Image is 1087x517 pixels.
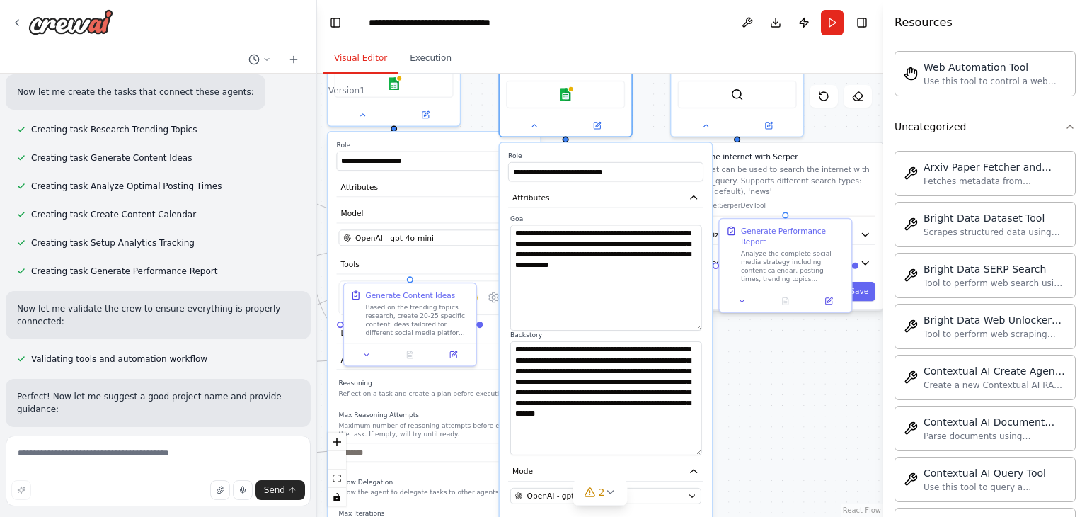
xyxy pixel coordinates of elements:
button: Visual Editor [323,44,398,74]
div: Contextual AI Document Parser [924,415,1066,429]
button: Hide right sidebar [852,13,872,33]
p: Class name: SerperDevTool [680,201,875,210]
span: Send [264,484,285,496]
button: Send [255,480,305,500]
span: Reasoning [339,380,372,387]
button: OpenAI - gpt-4o-mini [510,488,701,504]
button: Advanced Options [680,254,875,273]
button: No output available [387,348,432,361]
img: Arxivpapertool [904,166,918,181]
button: Save [844,282,875,301]
span: Validating tools and automation workflow [31,353,207,365]
p: Now let me create the tasks that connect these agents: [17,86,254,98]
img: Logo [28,9,113,35]
span: OpenAI - gpt-4o-mini [527,491,606,501]
div: Bright Data SERP Search [924,262,1066,276]
button: Hide left sidebar [326,13,345,33]
div: Web Automation Tool [924,60,1066,74]
button: toggle interactivity [328,488,346,506]
div: Generate Content Ideas [365,290,455,300]
img: Contextualaicreateagenttool [904,370,918,385]
button: Model [508,462,703,482]
span: OpenAI - gpt-4o-mini [355,232,434,243]
button: Execution [398,44,463,74]
div: Version 1 [328,85,365,96]
span: 2 [599,485,605,499]
button: Attributes [508,188,703,208]
img: Google sheets [388,77,401,90]
span: Creating task Generate Performance Report [31,266,217,277]
label: Max Reasoning Attempts [339,411,530,419]
button: Improve this prompt [11,480,31,500]
button: zoom out [328,451,346,470]
button: Model [337,203,532,223]
span: Creating task Setup Analytics Tracking [31,237,195,249]
button: Open in side panel [435,348,471,361]
span: LLM Settings [341,328,389,339]
div: Arxiv Paper Fetcher and Downloader [924,160,1066,174]
div: Create a new Contextual AI RAG agent with documents and datastore [924,380,1066,391]
div: Scrapes structured data using Bright Data Dataset API from a URL and optional input parameters [924,227,1066,238]
button: No output available [763,295,808,307]
div: Use this tool to query a Contextual AI RAG agent with access to your documents [924,482,1066,493]
img: Brightdatadatasettool [904,217,918,232]
img: Contextualaiquerytool [904,472,918,487]
button: LLM Settings [337,324,532,343]
label: Role [508,152,703,160]
label: Goal [510,214,701,222]
div: Tool to perform web search using Bright Data SERP API. [924,278,1066,289]
button: Open in side panel [810,295,847,307]
button: Configure tool [484,288,503,307]
span: Model [341,208,364,218]
button: Tools [337,254,532,274]
p: Maximum number of reasoning attempts before executing the task. If empty, will try until ready. [339,421,530,438]
button: zoom in [328,433,346,451]
h4: Resources [895,14,953,31]
div: Google sheetsRoleAttributesModelOpenAI - gpt-4o-miniToolsGoogle sheetsGoogle sheetsCreate, read, ... [327,4,461,127]
button: OpenAI - gpt-4o-mini [339,229,530,246]
div: Use this tool to control a web browser and interact with websites using natural language. Capabil... [924,76,1066,87]
label: Backstory [510,331,701,339]
label: Role [337,141,532,149]
div: Generate Performance Report [741,225,845,246]
button: Switch to previous chat [243,51,277,68]
span: Tools [341,258,360,269]
img: Stagehandtool [904,67,918,81]
p: Perfect! Now let me suggest a good project name and provide guidance: [17,390,299,416]
button: Agent Settings [337,350,532,370]
button: Open in side panel [395,108,456,121]
span: Creating task Research Trending Topics [31,124,197,135]
img: Contextualaiparsetool [904,421,918,436]
button: Attributes [337,177,532,197]
div: Contextual AI Create Agent Tool [924,364,1066,378]
span: Attributes [512,192,549,203]
button: fit view [328,470,346,488]
p: Allow the agent to delegate tasks to other agents [339,488,499,496]
p: Now let me validate the crew to ensure everything is properly connected: [17,302,299,328]
img: SerperDevTool [731,88,744,101]
span: Model [512,466,535,477]
div: SerperDevToolSearch the internet with SerperA tool that can be used to search the internet with a... [670,4,804,137]
p: A tool that can be used to search the internet with a search_query. Supports different search typ... [680,164,875,196]
div: Analyze the complete social media strategy including content calendar, posting times, trending to... [741,249,845,284]
button: Start a new chat [282,51,305,68]
a: React Flow attribution [843,506,881,514]
button: Customize (Optional) [680,225,875,245]
div: Based on the trending topics research, create 20-25 specific content ideas tailored for different... [365,303,469,338]
button: Upload files [210,480,230,500]
span: Agent Settings [341,354,396,365]
div: Tool to perform web scraping using Bright Data Web Unlocker [924,329,1066,340]
span: Creating task Analyze Optimal Posting Times [31,181,222,192]
p: Reflect on a task and create a plan before execution [339,390,507,398]
div: Contextual AI Query Tool [924,466,1066,480]
span: Allow Delegation [339,478,393,486]
button: Open in side panel [738,119,799,132]
div: Generate Content IdeasBased on the trending topics research, create 20-25 specific content ideas ... [343,283,477,367]
span: Creating task Create Content Calendar [31,209,196,220]
button: Uncategorized [895,108,1076,145]
img: Brightdatawebunlockertool [904,319,918,334]
button: Click to speak your automation idea [233,480,253,500]
div: Fetches metadata from [GEOGRAPHIC_DATA] based on a search query and optionally downloads PDFs. [924,176,1066,187]
div: Bright Data Dataset Tool [924,211,1066,225]
img: Google sheets [559,88,572,101]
